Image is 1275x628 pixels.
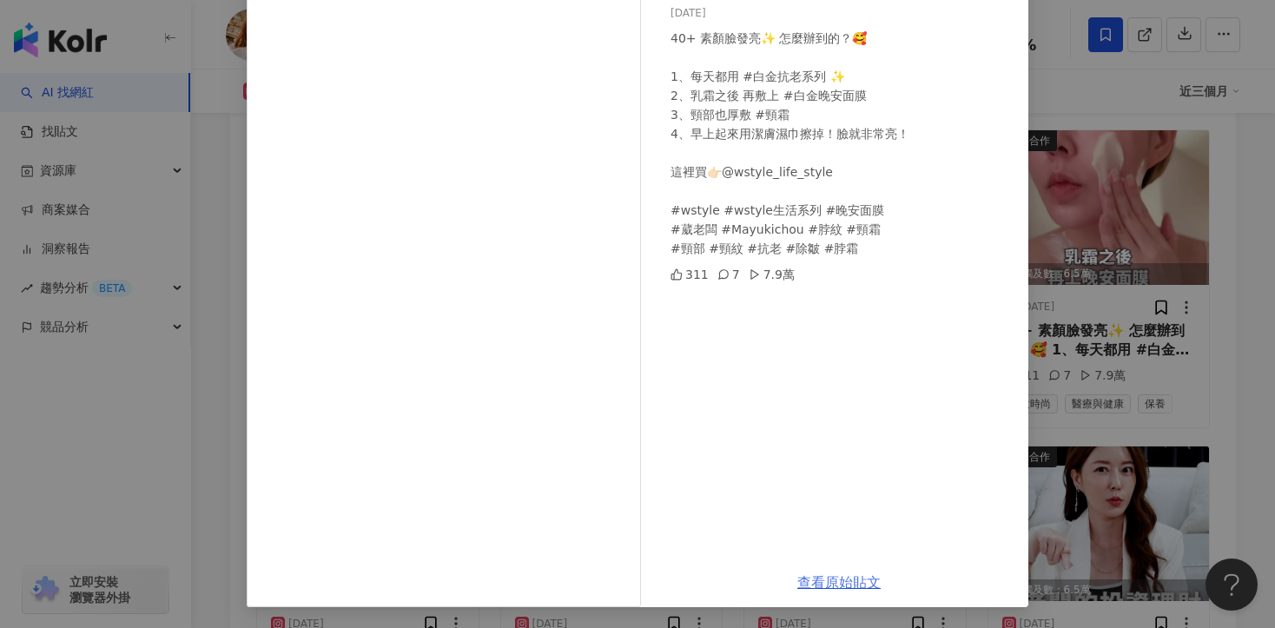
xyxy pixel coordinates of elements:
[717,265,740,284] div: 7
[797,574,881,591] a: 查看原始貼文
[749,265,795,284] div: 7.9萬
[671,29,1014,258] div: 40+ 素顏臉發亮✨ 怎麼辦到的？🥰 1、每天都用 #白金抗老系列 ✨ 2、乳霜之後 再敷上 #白金晚安面膜 3、頸部也厚敷 #頸霜 4、早上起來用潔膚濕巾擦掉！臉就非常亮！ 這裡買👉🏻@wst...
[671,265,709,284] div: 311
[671,5,1014,22] div: [DATE]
